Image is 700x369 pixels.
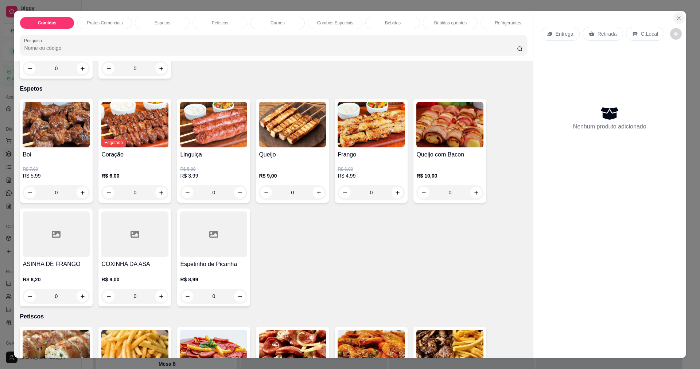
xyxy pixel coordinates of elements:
img: product-image [101,102,168,147]
h4: Boi [23,150,90,159]
p: Entrega [556,30,573,37]
p: Pratos Comerciais [87,20,122,26]
button: increase-product-quantity [392,187,403,198]
button: increase-product-quantity [470,187,482,198]
p: Espetos [155,20,170,26]
button: decrease-product-quantity [182,290,193,302]
span: Esgotado [101,139,126,147]
button: decrease-product-quantity [670,28,682,40]
button: decrease-product-quantity [103,63,114,74]
h4: Frango [338,150,405,159]
img: product-image [180,102,247,147]
p: Bebidas [385,20,401,26]
h4: Queijo com Bacon [416,150,483,159]
img: product-image [416,102,483,147]
p: R$ 3,99 [180,172,247,179]
p: Refrigerantes [495,20,521,26]
p: R$ 7,00 [23,166,90,172]
p: R$ 4,99 [338,172,405,179]
h4: COXINHA DA ASA [101,260,168,269]
button: increase-product-quantity [155,290,167,302]
button: decrease-product-quantity [24,187,36,198]
button: increase-product-quantity [77,290,88,302]
img: product-image [23,102,90,147]
button: increase-product-quantity [234,187,246,198]
button: increase-product-quantity [155,187,167,198]
h4: ASINHA DE FRANGO [23,260,90,269]
p: Carnes [271,20,285,26]
p: R$ 8,20 [23,276,90,283]
p: R$ 9,00 [259,172,326,179]
p: C.Local [641,30,658,37]
p: R$ 10,00 [416,172,483,179]
p: Nenhum produto adicionado [573,122,646,131]
p: R$ 5,99 [23,172,90,179]
p: R$ 6,00 [338,166,405,172]
label: Pesquisa [24,37,44,44]
button: increase-product-quantity [77,63,88,74]
h4: Coração [101,150,168,159]
h4: Espetinho de Picanha [180,260,247,269]
button: increase-product-quantity [234,290,246,302]
button: decrease-product-quantity [260,187,272,198]
p: Retirada [598,30,617,37]
button: decrease-product-quantity [182,187,193,198]
input: Pesquisa [24,44,517,52]
img: product-image [338,102,405,147]
img: product-image [259,102,326,147]
button: decrease-product-quantity [103,290,114,302]
button: decrease-product-quantity [103,187,114,198]
button: decrease-product-quantity [418,187,429,198]
p: Petiscos [20,312,527,321]
p: Combos Especiais [317,20,353,26]
p: R$ 6,00 [101,172,168,179]
p: Bebidas quentes [434,20,467,26]
p: Petiscos [212,20,228,26]
h4: Queijo [259,150,326,159]
button: decrease-product-quantity [339,187,351,198]
p: Comidas [38,20,57,26]
p: R$ 8,99 [180,276,247,283]
button: increase-product-quantity [77,187,88,198]
button: increase-product-quantity [155,63,167,74]
button: Close [673,12,685,24]
h4: Linguiça [180,150,247,159]
button: decrease-product-quantity [24,63,36,74]
p: R$ 9,00 [101,276,168,283]
button: increase-product-quantity [313,187,324,198]
button: decrease-product-quantity [24,290,36,302]
p: R$ 5,00 [180,166,247,172]
p: Espetos [20,84,527,93]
